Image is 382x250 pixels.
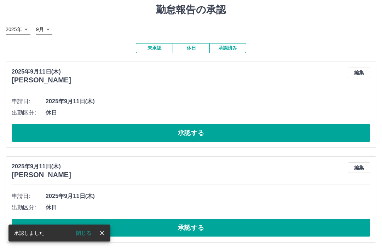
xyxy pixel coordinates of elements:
button: close [97,228,108,238]
button: 未承認 [136,43,173,53]
span: 休日 [46,109,370,117]
p: 2025年9月11日(木) [12,68,71,76]
button: 承認する [12,219,370,237]
span: 出勤区分: [12,203,46,212]
h3: [PERSON_NAME] [12,76,71,84]
button: 編集 [348,68,370,78]
div: 承認しました [14,227,44,239]
button: 休日 [173,43,209,53]
button: 閉じる [70,228,97,238]
span: 休日 [46,203,370,212]
button: 編集 [348,162,370,173]
button: 承認する [12,124,370,142]
div: 9月 [36,24,52,35]
h3: [PERSON_NAME] [12,171,71,179]
span: 2025年9月11日(木) [46,192,370,200]
div: 2025年 [6,24,30,35]
span: 申請日: [12,97,46,106]
h1: 勤怠報告の承認 [6,4,376,16]
span: 出勤区分: [12,109,46,117]
span: 2025年9月11日(木) [46,97,370,106]
button: 承認済み [209,43,246,53]
p: 2025年9月11日(木) [12,162,71,171]
span: 申請日: [12,192,46,200]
